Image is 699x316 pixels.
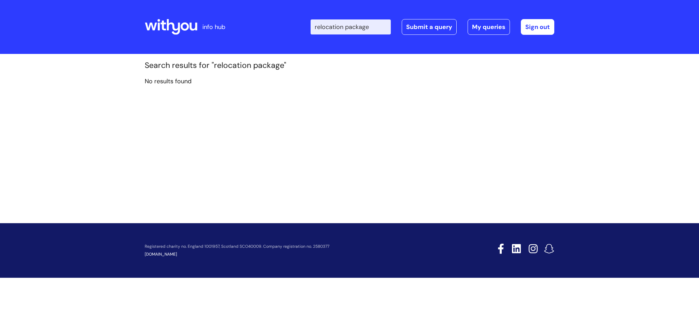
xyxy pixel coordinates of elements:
[145,61,554,70] h1: Search results for "relocation package"
[202,21,225,32] p: info hub
[145,252,177,257] a: [DOMAIN_NAME]
[311,19,554,35] div: | -
[145,76,554,87] p: No results found
[468,19,510,35] a: My queries
[311,19,391,34] input: Search
[145,244,449,249] p: Registered charity no. England 1001957, Scotland SCO40009. Company registration no. 2580377
[402,19,457,35] a: Submit a query
[521,19,554,35] a: Sign out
